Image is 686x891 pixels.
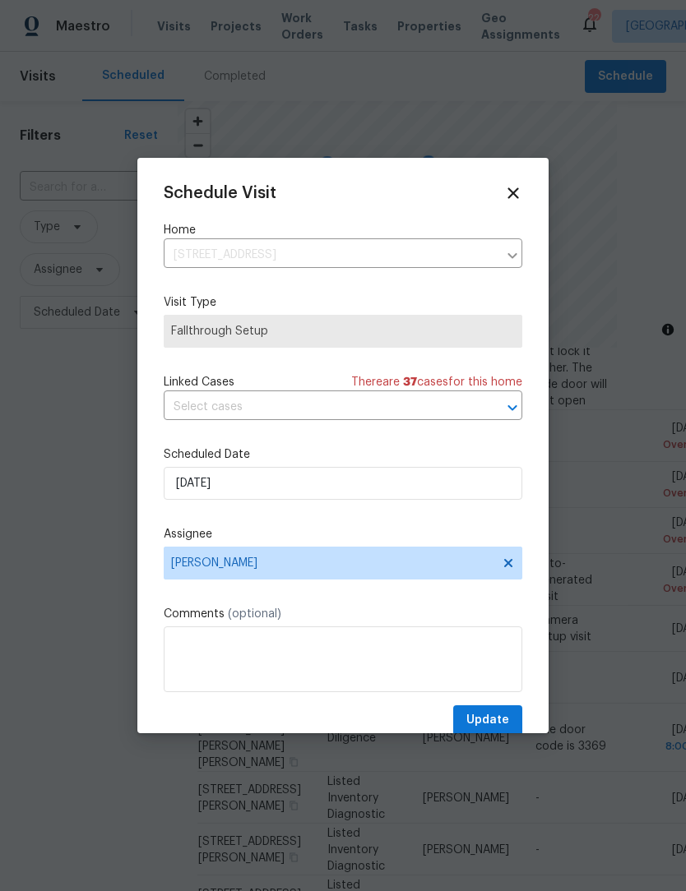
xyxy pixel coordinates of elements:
label: Visit Type [164,294,522,311]
span: Fallthrough Setup [171,323,515,339]
input: Enter in an address [164,242,498,268]
span: 37 [403,376,417,388]
span: Close [504,184,522,202]
button: Update [453,705,522,736]
button: Open [501,396,524,419]
label: Scheduled Date [164,446,522,463]
label: Comments [164,606,522,622]
label: Home [164,222,522,238]
span: Schedule Visit [164,185,276,201]
span: (optional) [228,608,281,620]
span: Linked Cases [164,374,234,390]
span: [PERSON_NAME] [171,556,494,570]
input: M/D/YYYY [164,467,522,500]
label: Assignee [164,526,522,542]
span: There are case s for this home [351,374,522,390]
input: Select cases [164,395,476,420]
span: Update [466,710,509,731]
